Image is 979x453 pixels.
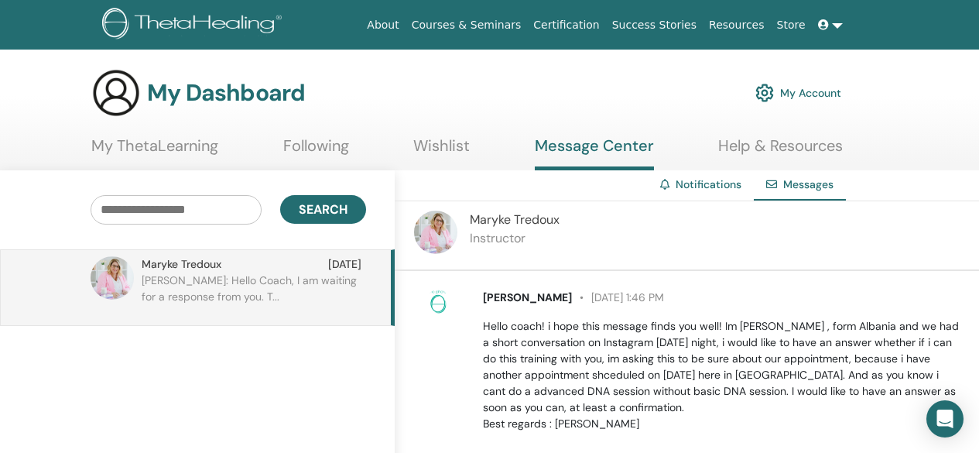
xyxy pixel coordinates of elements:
[414,211,457,254] img: default.jpg
[426,290,450,314] img: no-photo.png
[783,177,834,191] span: Messages
[91,256,134,300] img: default.jpg
[771,11,812,39] a: Store
[91,68,141,118] img: generic-user-icon.jpg
[361,11,405,39] a: About
[470,211,560,228] span: Maryke Tredoux
[483,290,572,304] span: [PERSON_NAME]
[676,177,741,191] a: Notifications
[470,229,560,248] p: Instructor
[280,195,366,224] button: Search
[142,256,221,273] span: Maryke Tredoux
[142,273,366,319] p: [PERSON_NAME]: Hello Coach, I am waiting for a response from you. T...
[328,256,361,273] span: [DATE]
[406,11,528,39] a: Courses & Seminars
[483,318,961,432] p: Hello coach! i hope this message finds you well! Im [PERSON_NAME] , form Albania and we had a sho...
[147,79,305,107] h3: My Dashboard
[572,290,664,304] span: [DATE] 1:46 PM
[413,136,470,166] a: Wishlist
[102,8,287,43] img: logo.png
[718,136,843,166] a: Help & Resources
[535,136,654,170] a: Message Center
[606,11,703,39] a: Success Stories
[926,400,964,438] div: Open Intercom Messenger
[299,201,347,218] span: Search
[283,136,349,166] a: Following
[91,136,218,166] a: My ThetaLearning
[527,11,605,39] a: Certification
[703,11,771,39] a: Resources
[755,76,841,110] a: My Account
[755,80,774,106] img: cog.svg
